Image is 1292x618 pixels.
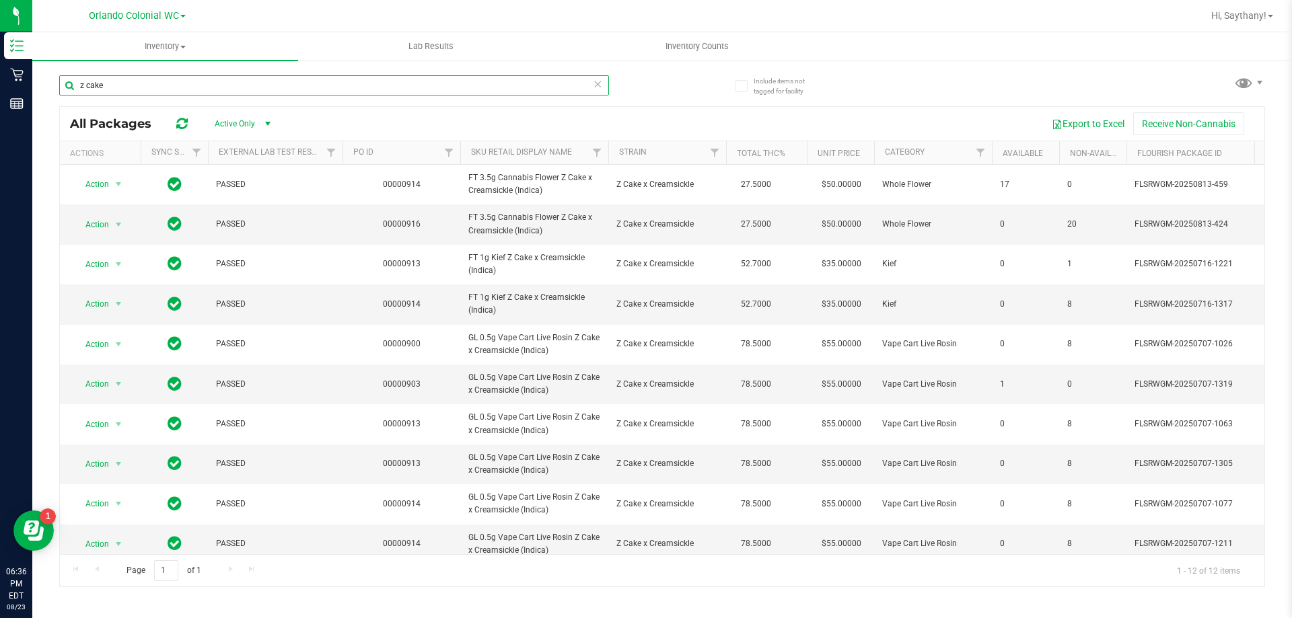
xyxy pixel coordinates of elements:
[616,378,718,391] span: Z Cake x Creamsickle
[110,335,127,354] span: select
[1067,537,1118,550] span: 8
[468,491,600,516] span: GL 0.5g Vape Cart Live Rosin Z Cake x Creamsickle (Indica)
[468,211,600,237] span: FT 3.5g Cannabis Flower Z Cake x Creamsickle (Indica)
[882,298,984,311] span: Kief
[1000,498,1051,510] span: 0
[6,566,26,602] p: 06:36 PM EDT
[468,332,600,357] span: GL 0.5g Vape Cart Live Rosin Z Cake x Creamsickle (Indica)
[882,378,984,391] span: Vape Cart Live Rosin
[168,414,182,433] span: In Sync
[383,459,421,468] a: 00000913
[40,508,56,525] iframe: Resource center unread badge
[73,255,110,274] span: Action
[110,415,127,434] span: select
[298,32,564,61] a: Lab Results
[216,178,334,191] span: PASSED
[616,338,718,350] span: Z Cake x Creamsickle
[471,147,572,157] a: SKU Retail Display Name
[616,418,718,430] span: Z Cake x Creamsickle
[734,254,778,274] span: 52.7000
[320,141,343,164] a: Filter
[737,149,785,158] a: Total THC%
[882,258,984,270] span: Kief
[383,299,421,309] a: 00000914
[1067,378,1118,391] span: 0
[70,149,135,158] div: Actions
[1000,338,1051,350] span: 0
[616,457,718,470] span: Z Cake x Creamsickle
[647,40,747,52] span: Inventory Counts
[586,141,608,164] a: Filter
[89,10,179,22] span: Orlando Colonial WC
[1133,112,1244,135] button: Receive Non-Cannabis
[383,259,421,268] a: 00000913
[815,375,868,394] span: $55.00000
[216,378,334,391] span: PASSED
[110,494,127,513] span: select
[1067,418,1118,430] span: 8
[882,457,984,470] span: Vape Cart Live Rosin
[1135,178,1266,191] span: FLSRWGM-20250813-459
[754,76,821,96] span: Include items not tagged for facility
[353,147,373,157] a: PO ID
[1067,457,1118,470] span: 8
[815,295,868,314] span: $35.00000
[734,295,778,314] span: 52.7000
[468,531,600,557] span: GL 0.5g Vape Cart Live Rosin Z Cake x Creamsickle (Indica)
[73,494,110,513] span: Action
[882,498,984,510] span: Vape Cart Live Rosin
[734,375,778,394] span: 78.5000
[73,175,110,194] span: Action
[438,141,460,164] a: Filter
[168,334,182,353] span: In Sync
[1070,149,1130,158] a: Non-Available
[1067,258,1118,270] span: 1
[59,75,609,95] input: Search Package ID, Item Name, SKU, Lot or Part Number...
[815,334,868,354] span: $55.00000
[383,419,421,428] a: 00000913
[10,97,24,110] inline-svg: Reports
[1135,418,1266,430] span: FLSRWGM-20250707-1063
[73,295,110,313] span: Action
[882,338,984,350] span: Vape Cart Live Rosin
[619,147,647,157] a: Strain
[882,537,984,550] span: Vape Cart Live Rosin
[468,171,600,197] span: FT 3.5g Cannabis Flower Z Cake x Creamsickle (Indica)
[734,215,778,234] span: 27.5000
[970,141,992,164] a: Filter
[1135,498,1266,510] span: FLSRWGM-20250707-1077
[1135,457,1266,470] span: FLSRWGM-20250707-1305
[13,510,54,551] iframe: Resource center
[216,457,334,470] span: PASSED
[734,534,778,553] span: 78.5000
[1211,10,1266,21] span: Hi, Saythany!
[616,498,718,510] span: Z Cake x Creamsickle
[815,254,868,274] span: $35.00000
[1000,537,1051,550] span: 0
[885,147,925,157] a: Category
[219,147,324,157] a: External Lab Test Result
[154,560,178,581] input: 1
[815,175,868,194] span: $50.00000
[115,560,212,581] span: Page of 1
[1135,298,1266,311] span: FLSRWGM-20250716-1317
[168,454,182,473] span: In Sync
[110,375,127,393] span: select
[1137,149,1222,158] a: Flourish Package ID
[1000,378,1051,391] span: 1
[168,254,182,273] span: In Sync
[616,178,718,191] span: Z Cake x Creamsickle
[216,258,334,270] span: PASSED
[6,602,26,612] p: 08/23
[383,379,421,389] a: 00000903
[1067,338,1118,350] span: 8
[1135,258,1266,270] span: FLSRWGM-20250716-1221
[1067,178,1118,191] span: 0
[815,454,868,473] span: $55.00000
[10,68,24,81] inline-svg: Retail
[1067,218,1118,231] span: 20
[73,415,110,434] span: Action
[616,537,718,550] span: Z Cake x Creamsickle
[186,141,208,164] a: Filter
